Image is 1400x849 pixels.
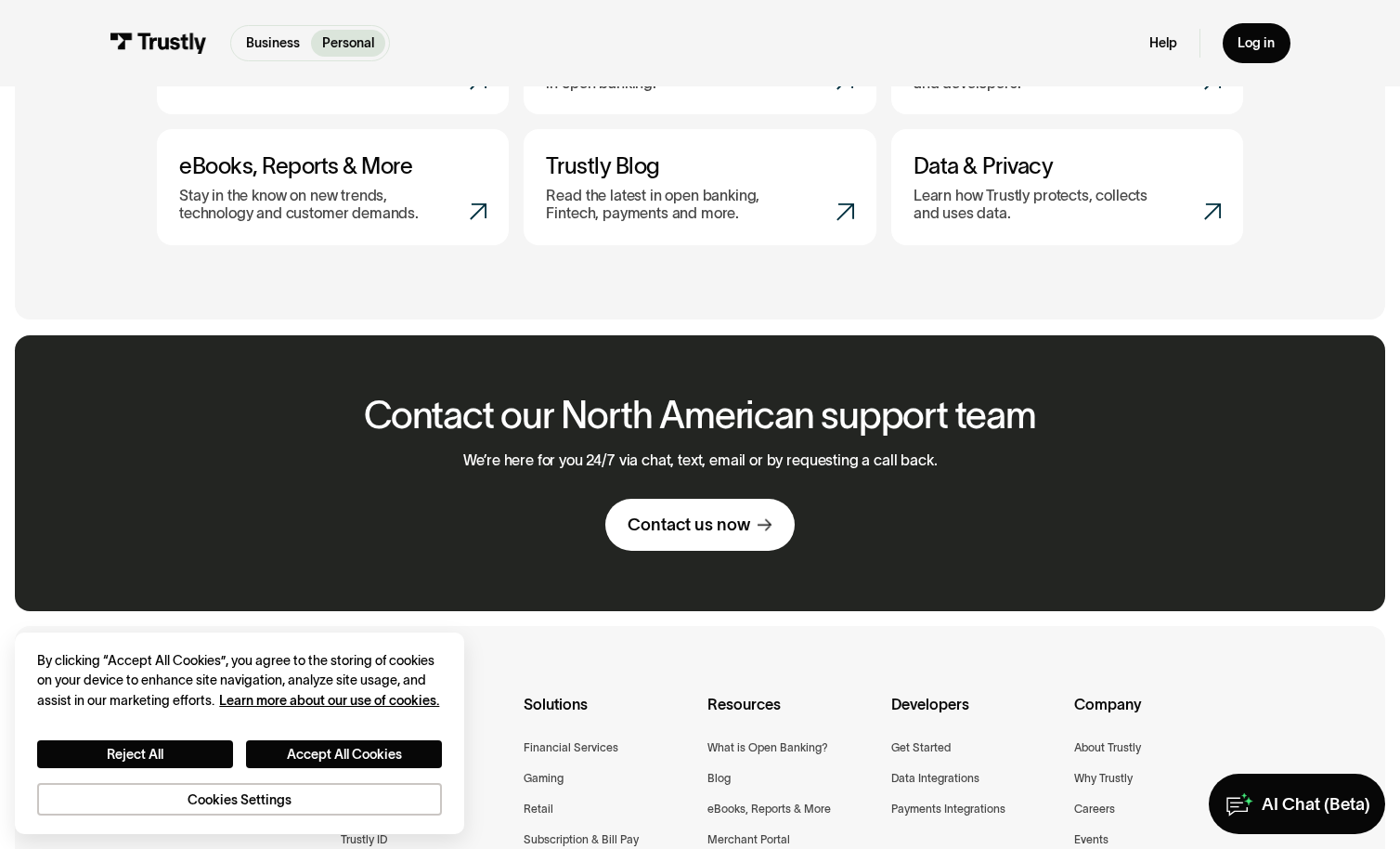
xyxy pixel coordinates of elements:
div: Company [1074,692,1243,738]
a: Data & PrivacyLearn how Trustly protects, collects and uses data. [891,129,1243,244]
a: Why Trustly [1074,769,1133,789]
div: Resources [707,692,876,738]
p: Personal [322,33,374,53]
h3: eBooks, Reports & More [179,152,486,179]
a: Trustly BlogRead the latest in open banking, Fintech, payments and more. [524,129,875,244]
a: Help [1149,34,1177,51]
h2: Contact our North American support team [364,395,1036,436]
div: Contact us now [628,514,750,536]
p: Stay in the know on new trends, technology and customer demands. [179,187,430,223]
p: We’re here for you 24/7 via chat, text, email or by requesting a call back. [463,451,938,469]
a: Personal [311,30,385,57]
a: Financial Services [524,738,618,758]
button: Accept All Cookies [246,740,442,768]
p: Read the latest in open banking, Fintech, payments and more. [546,187,797,223]
a: Payments Integrations [891,800,1005,819]
a: More information about your privacy, opens in a new tab [219,693,439,708]
a: Blog [707,769,731,789]
a: Get Started [891,738,951,758]
div: Solutions [524,692,693,738]
a: Business [235,30,311,57]
p: Learn how Trustly protects, collects and uses data. [914,187,1164,223]
a: eBooks, Reports & More [707,800,831,819]
a: About Trustly [1074,738,1141,758]
a: Contact us now [605,499,796,551]
a: Retail [524,800,553,819]
h3: Trustly Blog [546,152,853,179]
a: What is Open Banking? [707,738,828,758]
a: Careers [1074,800,1115,819]
div: Privacy [37,651,442,815]
div: By clicking “Accept All Cookies”, you agree to the storing of cookies on your device to enhance s... [37,651,442,711]
button: Reject All [37,740,233,768]
div: Developers [891,692,1060,738]
button: Cookies Settings [37,783,442,815]
div: AI Chat (Beta) [1262,793,1370,816]
a: Gaming [524,769,564,789]
div: Log in [1238,34,1275,51]
a: eBooks, Reports & MoreStay in the know on new trends, technology and customer demands. [157,129,509,244]
div: Cookie banner [15,633,464,834]
p: Business [246,33,300,53]
a: Log in [1223,23,1290,63]
img: Trustly Logo [110,33,207,53]
a: AI Chat (Beta) [1209,774,1385,834]
a: Data Integrations [891,769,979,789]
h3: Data & Privacy [914,152,1221,179]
